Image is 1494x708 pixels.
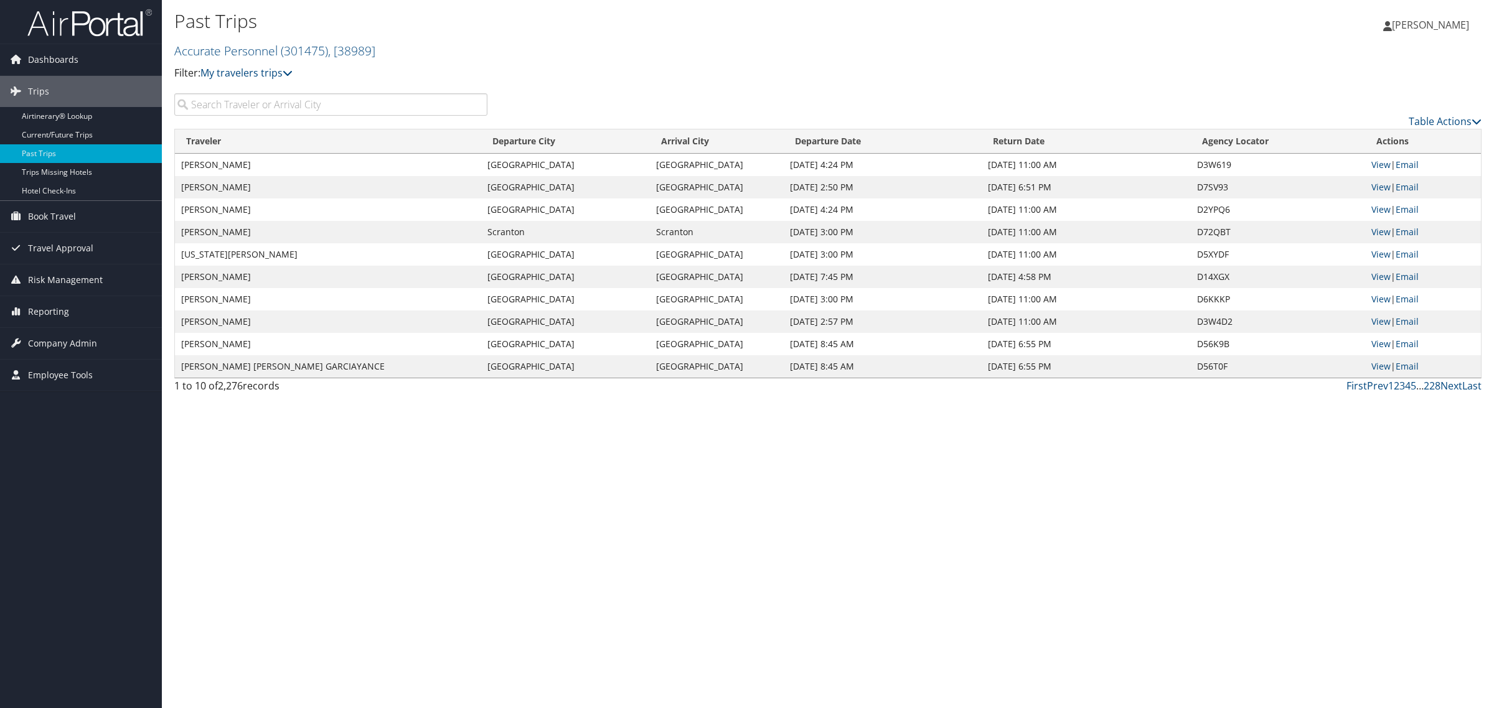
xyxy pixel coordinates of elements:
[784,176,981,198] td: [DATE] 2:50 PM
[784,221,981,243] td: [DATE] 3:00 PM
[1371,338,1391,350] a: View
[650,154,784,176] td: [GEOGRAPHIC_DATA]
[1365,288,1481,310] td: |
[982,310,1191,333] td: [DATE] 11:00 AM
[1191,266,1365,288] td: D14XGX
[1365,176,1481,198] td: |
[1367,379,1388,393] a: Prev
[1191,243,1365,266] td: D5XYDF
[650,310,784,333] td: [GEOGRAPHIC_DATA]
[1396,203,1419,215] a: Email
[328,42,375,59] span: , [ 38989 ]
[1396,159,1419,170] a: Email
[784,355,981,378] td: [DATE] 8:45 AM
[982,198,1191,221] td: [DATE] 11:00 AM
[982,221,1191,243] td: [DATE] 11:00 AM
[1396,181,1419,193] a: Email
[784,243,981,266] td: [DATE] 3:00 PM
[174,93,487,116] input: Search Traveler or Arrival City
[650,198,784,221] td: [GEOGRAPHIC_DATA]
[784,288,981,310] td: [DATE] 3:00 PM
[175,288,481,310] td: [PERSON_NAME]
[1399,379,1405,393] a: 3
[481,243,650,266] td: [GEOGRAPHIC_DATA]
[1191,333,1365,355] td: D56K9B
[175,310,481,333] td: [PERSON_NAME]
[1383,6,1482,44] a: [PERSON_NAME]
[1409,114,1482,128] a: Table Actions
[481,198,650,221] td: [GEOGRAPHIC_DATA]
[1405,379,1411,393] a: 4
[175,333,481,355] td: [PERSON_NAME]
[1396,248,1419,260] a: Email
[1440,379,1462,393] a: Next
[1396,360,1419,372] a: Email
[481,310,650,333] td: [GEOGRAPHIC_DATA]
[1365,355,1481,378] td: |
[1365,129,1481,154] th: Actions
[1396,293,1419,305] a: Email
[28,201,76,232] span: Book Travel
[481,266,650,288] td: [GEOGRAPHIC_DATA]
[175,176,481,198] td: [PERSON_NAME]
[1191,288,1365,310] td: D6KKKP
[1371,226,1391,238] a: View
[784,266,981,288] td: [DATE] 7:45 PM
[982,288,1191,310] td: [DATE] 11:00 AM
[1462,379,1482,393] a: Last
[281,42,328,59] span: ( 301475 )
[1191,154,1365,176] td: D3W619
[650,266,784,288] td: [GEOGRAPHIC_DATA]
[784,310,981,333] td: [DATE] 2:57 PM
[1416,379,1424,393] span: …
[1396,315,1419,327] a: Email
[784,154,981,176] td: [DATE] 4:24 PM
[1396,338,1419,350] a: Email
[982,266,1191,288] td: [DATE] 4:58 PM
[650,221,784,243] td: Scranton
[1371,248,1391,260] a: View
[650,355,784,378] td: [GEOGRAPHIC_DATA]
[1191,129,1365,154] th: Agency Locator: activate to sort column ascending
[1396,271,1419,282] a: Email
[174,42,375,59] a: Accurate Personnel
[1388,379,1394,393] a: 1
[175,129,481,154] th: Traveler: activate to sort column ascending
[481,288,650,310] td: [GEOGRAPHIC_DATA]
[1365,198,1481,221] td: |
[784,333,981,355] td: [DATE] 8:45 AM
[175,154,481,176] td: [PERSON_NAME]
[174,378,487,399] div: 1 to 10 of records
[1371,360,1391,372] a: View
[982,176,1191,198] td: [DATE] 6:51 PM
[1396,226,1419,238] a: Email
[982,333,1191,355] td: [DATE] 6:55 PM
[1394,379,1399,393] a: 2
[784,198,981,221] td: [DATE] 4:24 PM
[1371,159,1391,170] a: View
[28,296,69,327] span: Reporting
[481,129,650,154] th: Departure City: activate to sort column ascending
[650,243,784,266] td: [GEOGRAPHIC_DATA]
[1346,379,1367,393] a: First
[27,8,152,37] img: airportal-logo.png
[1424,379,1440,393] a: 228
[175,198,481,221] td: [PERSON_NAME]
[1365,243,1481,266] td: |
[175,243,481,266] td: [US_STATE][PERSON_NAME]
[650,333,784,355] td: [GEOGRAPHIC_DATA]
[28,44,78,75] span: Dashboards
[982,154,1191,176] td: [DATE] 11:00 AM
[28,76,49,107] span: Trips
[175,266,481,288] td: [PERSON_NAME]
[982,129,1191,154] th: Return Date: activate to sort column ascending
[481,176,650,198] td: [GEOGRAPHIC_DATA]
[28,328,97,359] span: Company Admin
[481,154,650,176] td: [GEOGRAPHIC_DATA]
[175,221,481,243] td: [PERSON_NAME]
[1191,221,1365,243] td: D72QBT
[175,355,481,378] td: [PERSON_NAME] [PERSON_NAME] GARCIAYANCE
[481,221,650,243] td: Scranton
[481,355,650,378] td: [GEOGRAPHIC_DATA]
[174,65,1046,82] p: Filter:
